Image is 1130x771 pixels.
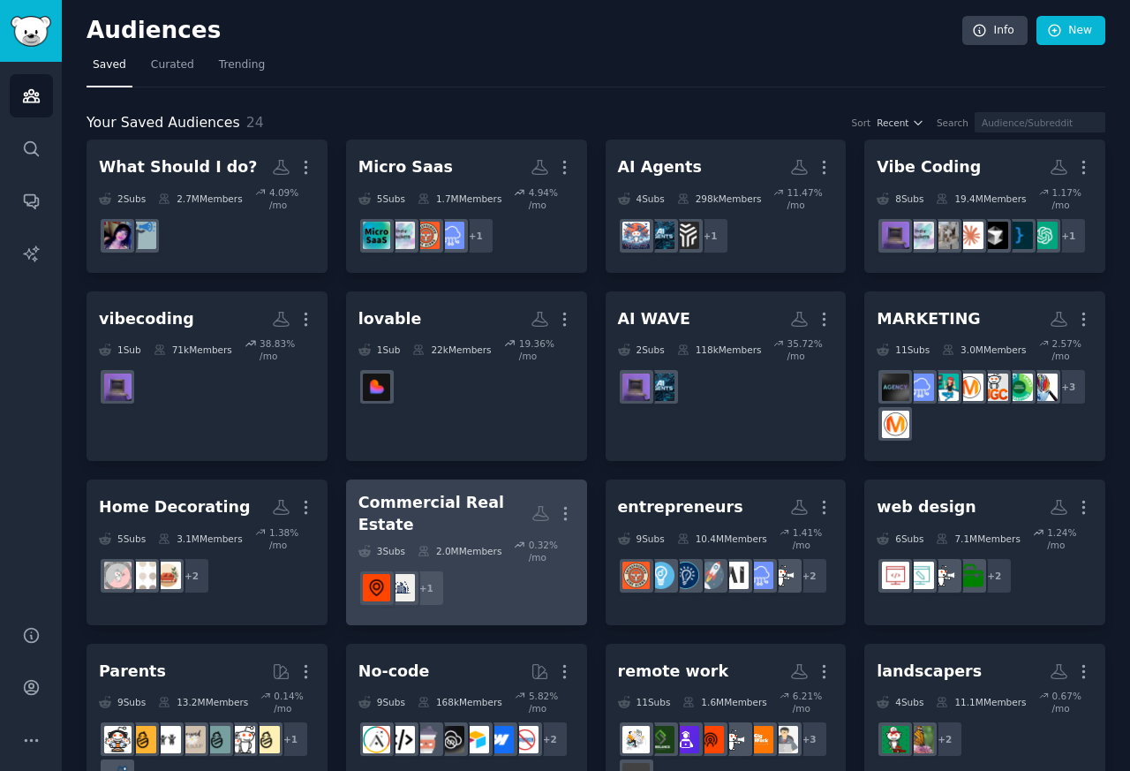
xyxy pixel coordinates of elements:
img: programming [1006,222,1033,249]
div: 1.38 % /mo [269,526,315,551]
div: 1 Sub [358,337,401,362]
div: + 2 [976,557,1013,594]
img: lawncare [882,726,909,753]
img: NoCodeMovement [388,726,415,753]
span: 24 [246,114,264,131]
img: aiagents [647,222,674,249]
a: Commercial Real Estate3Subs2.0MMembers0.32% /mo+1RealEstateDevelopmentCommercialRealEstate [346,480,587,625]
div: 11.47 % /mo [787,186,834,211]
div: MARKETING [877,308,980,330]
a: New [1036,16,1105,46]
div: Parents [99,661,166,683]
img: ChatGPTCoding [931,222,959,249]
div: remote work [618,661,729,683]
img: GigWork [746,726,773,753]
span: Recent [877,117,908,129]
img: interiordecorating [154,562,181,589]
a: Saved [87,51,132,87]
img: NewParents [129,726,156,753]
img: cursor [981,222,1008,249]
img: SaaS [746,562,773,589]
img: SingleParents [203,726,230,753]
img: UGCcreators [981,374,1008,401]
img: influencermarketing [931,374,959,401]
span: Your Saved Audiences [87,112,240,134]
div: + 2 [173,557,210,594]
img: webflow [486,726,514,753]
img: nocodelowcode [412,726,440,753]
img: Entrepreneurship [672,562,699,589]
img: marketing [956,374,983,401]
img: WhatShouldIDo [104,222,132,249]
img: EntrepreneurRideAlong [412,222,440,249]
a: Curated [145,51,200,87]
a: AI Agents4Subs298kMembers11.47% /mo+1AIAgentsDirectoryaiagentsAI_Agents [606,140,847,273]
img: startups [697,562,724,589]
img: ProductMarketing [1006,374,1033,401]
span: Curated [151,57,194,73]
div: 0.14 % /mo [274,690,315,714]
img: gardening [907,726,934,753]
div: + 3 [791,721,828,758]
img: Parenting [252,726,280,753]
img: RealEstateDevelopment [388,574,415,601]
a: Vibe Coding8Subs19.4MMembers1.17% /mo+1ChatGPTprogrammingcursorClaudeAIChatGPTCodingindiehackersv... [864,140,1105,273]
div: + 1 [272,721,309,758]
img: Entrepreneur [647,562,674,589]
h2: Audiences [87,17,962,45]
div: 118k Members [677,337,762,362]
img: vibecoding [882,222,909,249]
img: AIforEntrepreneurs [721,562,749,589]
img: nocode [511,726,539,753]
img: AIAgentsDirectory [672,222,699,249]
div: 11 Sub s [877,337,930,362]
div: + 2 [791,557,828,594]
div: 3 Sub s [358,539,405,563]
img: freelance_forhire [771,562,798,589]
span: Saved [93,57,126,73]
div: 9 Sub s [358,690,405,714]
div: lovable [358,308,422,330]
img: Adalo [363,726,390,753]
img: beyondthebump [178,726,206,753]
div: 3.0M Members [942,337,1026,362]
div: + 1 [692,217,729,254]
img: web_design [907,562,934,589]
div: 19.36 % /mo [519,337,575,362]
div: 1.7M Members [418,186,501,211]
div: 4 Sub s [618,186,665,211]
div: + 2 [926,721,963,758]
img: lovable [363,374,390,401]
img: forhire [956,562,983,589]
div: Search [937,117,968,129]
img: AI_Agents [622,222,650,249]
div: + 1 [1050,217,1087,254]
img: freelance_forhire [931,562,959,589]
div: Micro Saas [358,156,453,178]
div: 3.1M Members [158,526,242,551]
div: 0.67 % /mo [1051,690,1093,714]
div: 71k Members [154,337,232,362]
img: vibecoding [622,374,650,401]
div: 5 Sub s [99,526,146,551]
div: + 1 [408,570,445,607]
img: CommercialRealEstate [363,574,390,601]
a: lovable1Sub22kMembers19.36% /molovable [346,291,587,462]
img: NoCodeSaaS [437,726,464,753]
img: microsaas [363,222,390,249]
div: 4.94 % /mo [529,186,575,211]
div: web design [877,496,976,518]
div: 4.09 % /mo [269,186,315,211]
div: What Should I do? [99,156,258,178]
a: Micro Saas5Subs1.7MMembers4.94% /mo+1SaaSEntrepreneurRideAlongindiehackersmicrosaas [346,140,587,273]
a: Trending [213,51,271,87]
div: 11.1M Members [936,690,1026,714]
div: Sort [852,117,871,129]
div: vibecoding [99,308,194,330]
div: 298k Members [677,186,762,211]
img: DigitalMarketing [882,411,909,438]
div: 9 Sub s [618,526,665,551]
img: JobFair [771,726,798,753]
div: 1.17 % /mo [1051,186,1093,211]
a: Home Decorating5Subs3.1MMembers1.38% /mo+2interiordecoratinghomedecoratingCJDesignMyRoom [87,480,328,625]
